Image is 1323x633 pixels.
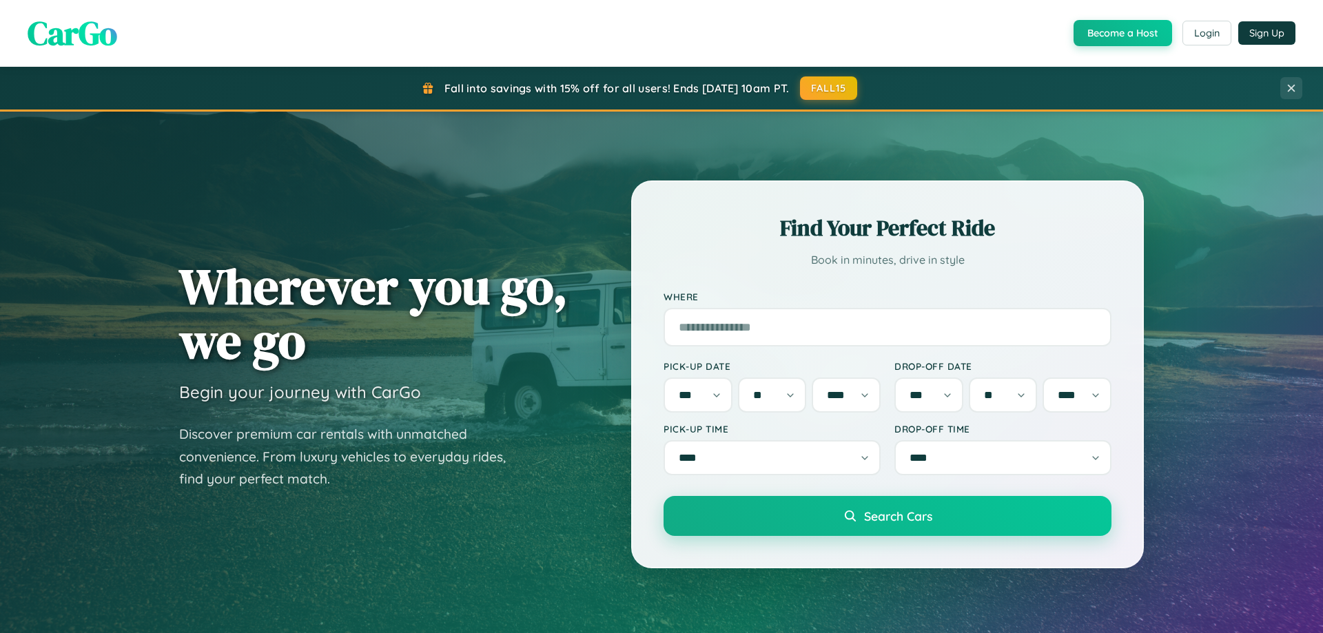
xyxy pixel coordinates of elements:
button: Sign Up [1238,21,1295,45]
h3: Begin your journey with CarGo [179,382,421,402]
label: Where [664,291,1111,302]
label: Drop-off Date [894,360,1111,372]
button: Become a Host [1074,20,1172,46]
button: FALL15 [800,76,858,100]
h1: Wherever you go, we go [179,259,568,368]
span: CarGo [28,10,117,56]
label: Drop-off Time [894,423,1111,435]
p: Book in minutes, drive in style [664,250,1111,270]
button: Login [1182,21,1231,45]
h2: Find Your Perfect Ride [664,213,1111,243]
span: Fall into savings with 15% off for all users! Ends [DATE] 10am PT. [444,81,790,95]
label: Pick-up Time [664,423,881,435]
p: Discover premium car rentals with unmatched convenience. From luxury vehicles to everyday rides, ... [179,423,524,490]
span: Search Cars [864,508,932,523]
label: Pick-up Date [664,360,881,372]
button: Search Cars [664,496,1111,536]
